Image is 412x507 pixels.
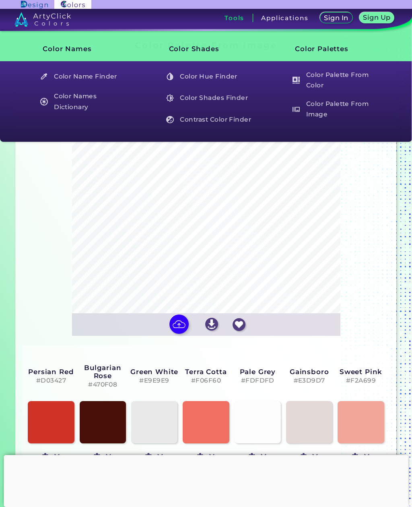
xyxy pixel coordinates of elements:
[40,72,48,80] img: icon_color_name_finder_white.svg
[233,318,245,331] img: icon_favourite_white.svg
[27,368,76,376] h3: Persian Red
[325,15,347,21] h5: Sign In
[288,69,382,92] h5: Color Palette From Color
[207,451,217,462] img: icon_close.svg
[181,377,231,385] h5: #F06F60
[261,15,308,21] h3: Applications
[155,35,257,62] h3: Color Shades
[205,318,218,331] img: icon_download_white.svg
[169,315,189,334] img: icon picture
[336,368,385,376] h3: Sweet Pink
[36,90,131,113] a: Color Names Dictionary
[166,72,174,80] img: icon_color_hue_white.svg
[293,106,300,113] img: icon_palette_from_image_white.svg
[29,35,131,62] h3: Color Names
[103,451,114,462] img: icon_close.svg
[162,90,257,106] a: Color Shades Finder
[14,12,71,27] img: logo_artyclick_colors_white.svg
[78,364,127,380] h3: Bulgarian Rose
[166,94,174,102] img: icon_color_shades_white.svg
[163,69,256,84] h5: Color Hue Finder
[233,368,282,376] h3: Pale Grey
[130,377,179,385] h5: #E9E9E9
[281,35,383,62] h3: Color Palettes
[310,451,320,462] img: icon_close.svg
[364,14,389,21] h5: Sign Up
[40,98,48,106] img: icon_color_names_dictionary_white.svg
[130,368,179,376] h3: Green White
[163,90,256,106] h5: Color Shades Finder
[162,69,257,84] a: Color Hue Finder
[36,90,130,113] h5: Color Names Dictionary
[321,13,351,23] a: Sign In
[361,13,393,23] a: Sign Up
[21,1,48,8] img: ArtyClick Design logo
[336,377,385,385] h5: #F2A699
[225,15,244,21] h3: Tools
[288,98,382,121] h5: Color Palette From Image
[36,69,130,84] h5: Color Name Finder
[27,377,76,385] h5: #D03427
[362,451,372,462] img: icon_close.svg
[285,377,334,385] h5: #E3D9D7
[162,112,257,127] a: Contrast Color Finder
[155,451,165,462] img: icon_close.svg
[52,451,62,462] img: icon_close.svg
[78,381,127,389] h5: #470F08
[163,112,256,127] h5: Contrast Color Finder
[293,77,300,84] img: icon_col_pal_col_white.svg
[258,451,269,462] img: icon_close.svg
[288,69,383,92] a: Color Palette From Color
[181,368,231,376] h3: Terra Cotta
[285,368,334,376] h3: Gainsboro
[233,377,282,385] h5: #FDFDFD
[288,98,383,121] a: Color Palette From Image
[36,69,131,84] a: Color Name Finder
[166,116,174,124] img: icon_color_contrast_white.svg
[4,455,408,505] iframe: Advertisement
